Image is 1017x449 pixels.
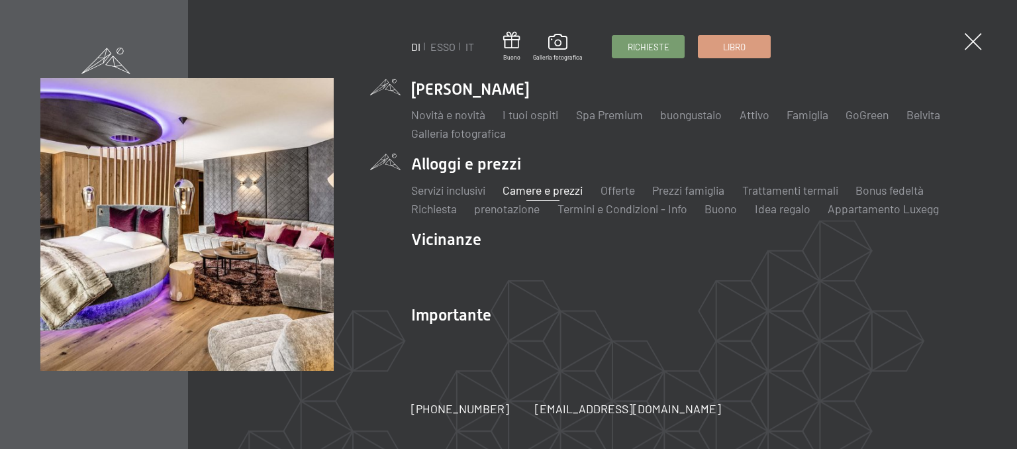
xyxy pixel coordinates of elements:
a: Servizi inclusivi [411,183,485,197]
a: Galleria fotografica [411,126,506,140]
a: Offerte [601,183,635,197]
a: DI [411,40,420,53]
font: Galleria fotografica [533,54,583,61]
a: Termini e Condizioni - Info [557,201,687,216]
img: Wellness Hotel Alto Adige SCHWARZENSTEIN - Vacanza benessere nelle Alpi [40,78,333,371]
a: Camere e prezzi [503,183,583,197]
a: Galleria fotografica [533,34,583,62]
a: [PHONE_NUMBER] [411,401,509,417]
a: prenotazione [474,201,540,216]
a: Belvita [906,107,940,122]
a: IT [465,40,474,53]
a: Libro [699,36,770,58]
a: buongustaio [660,107,722,122]
a: Appartamento Luxegg [828,201,939,216]
a: GoGreen [846,107,889,122]
a: Attivo [740,107,769,122]
a: Prezzi famiglia [652,183,724,197]
font: [PHONE_NUMBER] [411,401,509,416]
a: Richiesta [411,201,457,216]
font: [EMAIL_ADDRESS][DOMAIN_NAME] [535,401,721,416]
a: Bonus fedeltà [855,183,924,197]
a: Spa Premium [576,107,643,122]
a: ESSO [430,40,456,53]
a: Idea regalo [755,201,810,216]
font: Buono [503,54,520,61]
a: Buono [704,201,737,216]
a: [EMAIL_ADDRESS][DOMAIN_NAME] [535,401,721,417]
a: Trattamenti termali [742,183,838,197]
a: Novità e novità [411,107,485,122]
a: Buono [503,32,520,62]
font: Libro [723,42,746,52]
font: Richieste [628,42,669,52]
a: Richieste [612,36,684,58]
a: Famiglia [787,107,828,122]
a: I tuoi ospiti [503,107,558,122]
